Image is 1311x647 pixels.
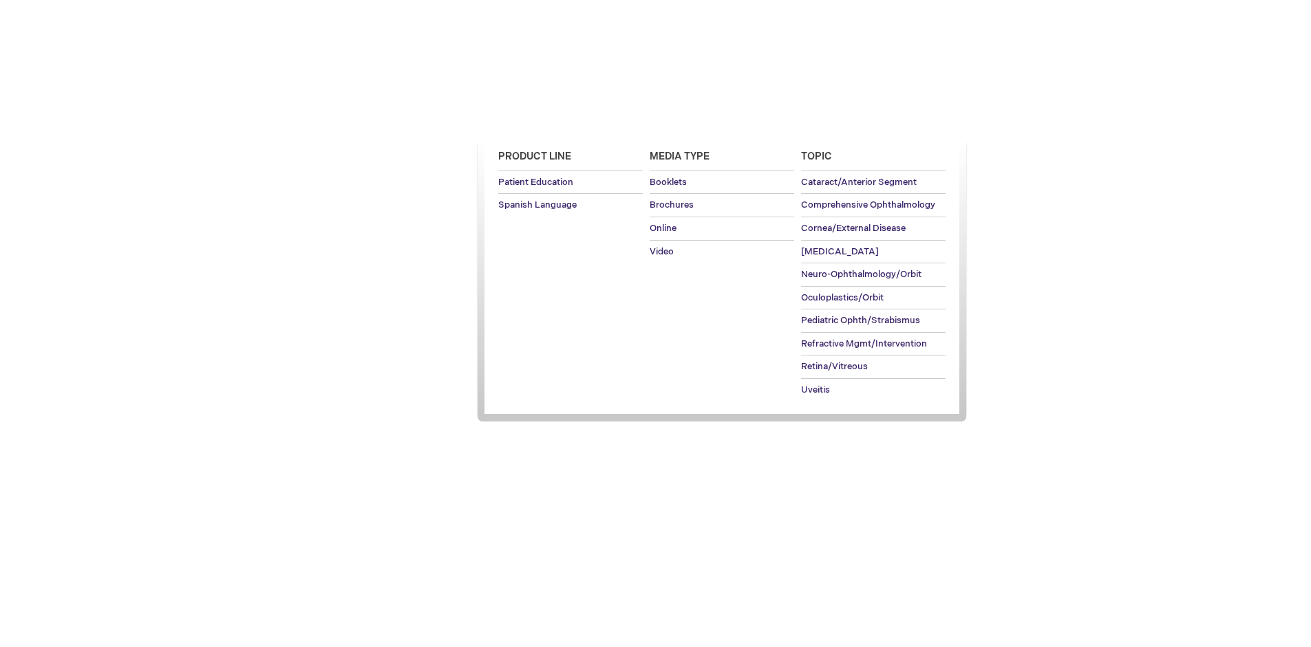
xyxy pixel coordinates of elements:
span: Topic [801,151,832,162]
span: [MEDICAL_DATA] [801,246,879,257]
span: Booklets [650,177,687,188]
span: Online [650,223,676,234]
span: Retina/Vitreous [801,361,868,372]
span: Oculoplastics/Orbit [801,292,884,303]
span: Refractive Mgmt/Intervention [801,338,927,349]
span: Cornea/External Disease [801,223,906,234]
span: Cataract/Anterior Segment [801,177,917,188]
span: Brochures [650,199,694,210]
span: Spanish Language [498,199,577,210]
span: Patient Education [498,177,573,188]
span: Product Line [498,151,571,162]
span: Comprehensive Ophthalmology [801,199,935,210]
span: Media Type [650,151,710,162]
span: Uveitis [801,384,830,395]
span: Pediatric Ophth/Strabismus [801,315,920,326]
span: Neuro-Ophthalmology/Orbit [801,269,921,280]
span: Video [650,246,674,257]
